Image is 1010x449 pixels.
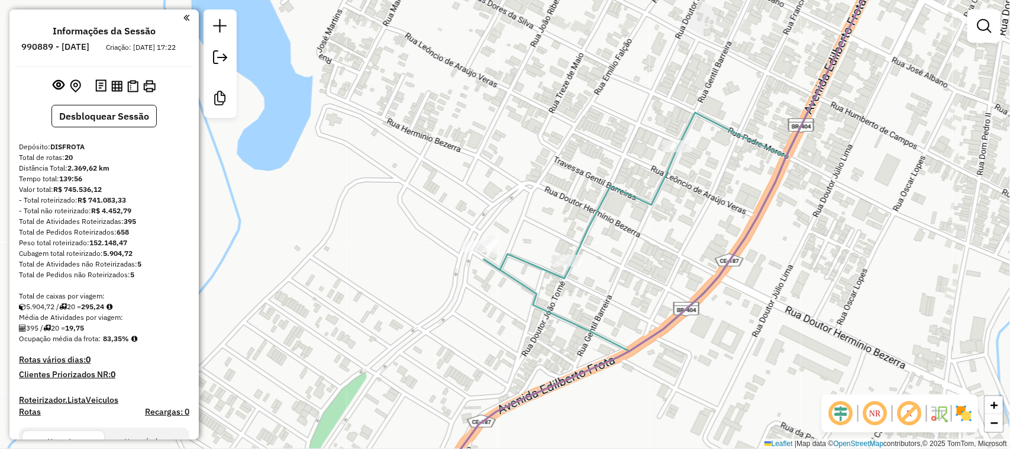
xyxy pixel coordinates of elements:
[19,206,189,216] div: - Total não roteirizado:
[827,399,855,428] span: Ocultar deslocamento
[990,397,998,412] span: +
[103,334,129,343] strong: 83,35%
[145,407,189,417] h4: Recargas: 0
[19,334,101,343] span: Ocupação média da frota:
[19,227,189,238] div: Total de Pedidos Roteirizados:
[19,370,189,380] h4: Clientes Priorizados NR:
[19,195,189,206] div: - Total roteirizado:
[19,312,189,323] div: Média de Atividades por viagem:
[19,325,26,332] i: Total de Atividades
[930,404,948,423] img: Fluxo de ruas
[19,355,189,365] h4: Rotas vários dias:
[91,206,131,215] strong: R$ 4.452,79
[19,407,41,417] a: Rotas
[50,142,85,151] strong: DISFROTA
[51,105,157,127] button: Desbloquear Sessão
[64,153,73,162] strong: 20
[19,163,189,174] div: Distância Total:
[834,440,884,448] a: OpenStreetMap
[795,440,796,448] span: |
[19,291,189,302] div: Total de caixas por viagem:
[67,163,109,172] strong: 2.369,62 km
[125,78,141,95] button: Visualizar Romaneio
[19,142,189,152] div: Depósito:
[22,41,90,52] h6: 990889 - [DATE]
[53,25,156,37] h4: Informações da Sessão
[103,249,133,258] strong: 5.904,72
[141,78,158,95] button: Imprimir Rotas
[130,270,134,279] strong: 5
[985,396,1003,414] a: Zoom in
[137,259,141,268] strong: 5
[111,369,115,380] strong: 0
[43,325,51,332] i: Total de rotas
[107,303,112,310] i: Meta Caixas/viagem: 1,00 Diferença: 294,24
[19,238,189,248] div: Peso total roteirizado:
[19,395,189,405] h4: Roteirizador.ListaVeiculos
[93,77,109,95] button: Logs desbloquear sessão
[208,14,232,41] a: Nova sessão e pesquisa
[86,354,91,365] strong: 0
[19,216,189,227] div: Total de Atividades Roteirizadas:
[19,174,189,184] div: Tempo total:
[861,399,889,428] span: Ocultar NR
[81,302,104,311] strong: 295,24
[78,195,126,204] strong: R$ 741.083,33
[764,440,793,448] a: Leaflet
[990,415,998,430] span: −
[972,14,996,38] a: Exibir filtros
[51,76,67,95] button: Exibir sessão original
[208,86,232,113] a: Criar modelo
[985,414,1003,432] a: Zoom out
[208,46,232,72] a: Exportar sessão
[761,439,1010,449] div: Map data © contributors,© 2025 TomTom, Microsoft
[183,11,189,24] a: Clique aqui para minimizar o painel
[53,185,102,194] strong: R$ 745.536,12
[19,259,189,270] div: Total de Atividades não Roteirizadas:
[895,399,924,428] span: Exibir rótulo
[19,303,26,310] i: Cubagem total roteirizado
[19,270,189,280] div: Total de Pedidos não Roteirizados:
[954,404,973,423] img: Exibir/Ocultar setores
[109,78,125,94] button: Visualizar relatório de Roteirização
[89,238,127,247] strong: 152.148,47
[67,77,83,95] button: Centralizar mapa no depósito ou ponto de apoio
[19,302,189,312] div: 5.904,72 / 20 =
[102,42,181,53] div: Criação: [DATE] 17:22
[124,217,136,226] strong: 395
[19,184,189,195] div: Valor total:
[59,174,82,183] strong: 139:56
[59,303,67,310] i: Total de rotas
[19,323,189,333] div: 395 / 20 =
[117,227,129,236] strong: 658
[65,323,84,332] strong: 19,75
[19,152,189,163] div: Total de rotas:
[19,248,189,259] div: Cubagem total roteirizado:
[131,335,137,342] em: Média calculada utilizando a maior ocupação (%Peso ou %Cubagem) de cada rota da sessão. Rotas cro...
